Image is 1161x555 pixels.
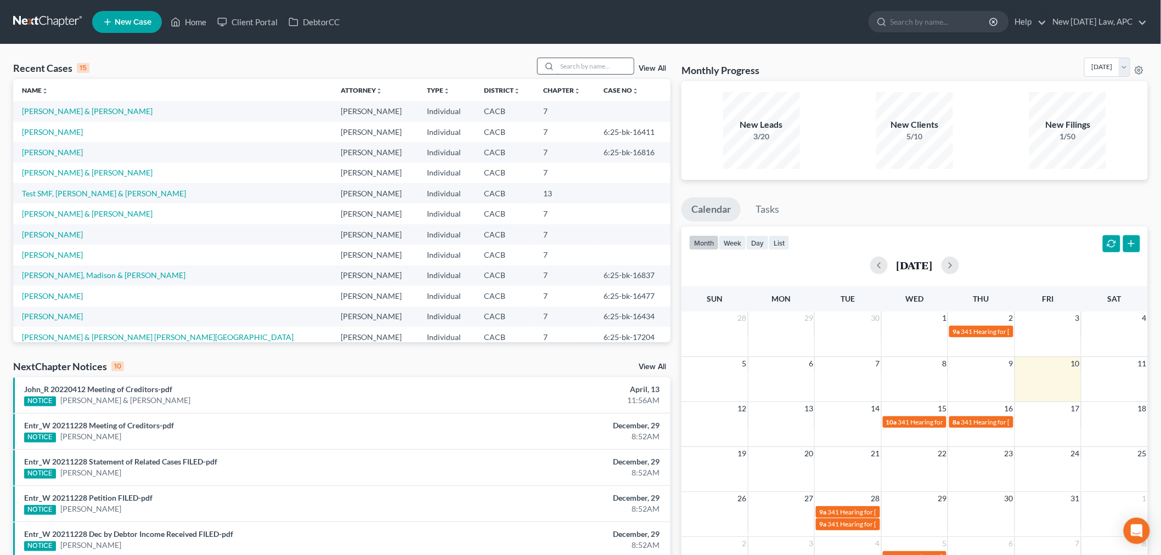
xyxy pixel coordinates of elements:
td: [PERSON_NAME] [332,245,419,265]
span: 8 [941,357,948,370]
div: NOTICE [24,397,56,406]
span: 341 Hearing for [PERSON_NAME] [961,418,1059,426]
span: 26 [737,492,748,505]
button: list [769,235,790,250]
a: [PERSON_NAME] & [PERSON_NAME] [22,106,153,116]
td: CACB [475,327,534,347]
td: 6:25-bk-16434 [595,307,670,327]
td: 7 [534,327,595,347]
span: 341 Hearing for [PERSON_NAME] [898,418,996,426]
a: View All [639,65,666,72]
span: Tue [841,294,855,303]
span: 2 [741,537,748,550]
div: NOTICE [24,505,56,515]
span: 19 [737,447,748,460]
a: Entr_W 20211228 Meeting of Creditors-pdf [24,421,174,430]
td: CACB [475,265,534,286]
span: 4 [875,537,881,550]
span: 12 [737,402,748,415]
a: DebtorCC [283,12,345,32]
td: Individual [418,286,475,306]
td: 7 [534,286,595,306]
td: 7 [534,122,595,142]
td: CACB [475,245,534,265]
span: 9a [819,520,826,528]
td: Individual [418,101,475,121]
td: [PERSON_NAME] [332,203,419,224]
span: 1 [1141,492,1148,505]
div: 11:56AM [455,395,660,406]
div: 3/20 [723,131,800,142]
td: [PERSON_NAME] [332,286,419,306]
td: 7 [534,163,595,183]
span: 6 [808,357,814,370]
span: 341 Hearing for [PERSON_NAME] [961,327,1059,336]
span: 18 [1137,402,1148,415]
a: [PERSON_NAME] [60,540,121,551]
div: 10 [111,361,124,371]
span: 10 [1070,357,1081,370]
a: Calendar [681,197,741,222]
div: NOTICE [24,433,56,443]
button: day [746,235,769,250]
div: New Clients [876,118,953,131]
td: Individual [418,203,475,224]
h3: Monthly Progress [681,64,759,77]
td: Individual [418,307,475,327]
span: 2 [1008,312,1015,325]
a: [PERSON_NAME] [22,230,83,239]
span: 5 [741,357,748,370]
td: 7 [534,265,595,286]
td: 7 [534,224,595,245]
span: 17 [1070,402,1081,415]
a: Chapterunfold_more [543,86,580,94]
a: Entr_W 20211228 Statement of Related Cases FILED-pdf [24,457,217,466]
td: 6:25-bk-16411 [595,122,670,142]
span: 11 [1137,357,1148,370]
div: Open Intercom Messenger [1124,518,1150,544]
td: Individual [418,163,475,183]
td: CACB [475,203,534,224]
span: Fri [1042,294,1053,303]
div: December, 29 [455,456,660,467]
td: Individual [418,327,475,347]
td: CACB [475,163,534,183]
div: New Leads [723,118,800,131]
i: unfold_more [632,88,639,94]
td: 6:25-bk-16816 [595,142,670,162]
div: 8:52AM [455,467,660,478]
a: Client Portal [212,12,283,32]
span: 6 [1008,537,1015,550]
a: [PERSON_NAME] [60,503,121,514]
span: 9 [1008,357,1015,370]
a: Districtunfold_more [484,86,520,94]
div: 5/10 [876,131,953,142]
span: 9a [819,508,826,516]
a: Test SMF, [PERSON_NAME] & [PERSON_NAME] [22,189,186,198]
div: Recent Cases [13,61,89,75]
td: [PERSON_NAME] [332,327,419,347]
a: John_R 20220412 Meeting of Creditors-pdf [24,384,172,394]
span: 27 [803,492,814,505]
input: Search by name... [557,58,634,74]
span: 5 [941,537,948,550]
td: 7 [534,245,595,265]
a: Typeunfold_more [427,86,450,94]
td: 7 [534,307,595,327]
div: NextChapter Notices [13,360,124,373]
a: Attorneyunfold_more [341,86,382,94]
span: 31 [1070,492,1081,505]
td: [PERSON_NAME] [332,101,419,121]
a: Entr_W 20211228 Petition FILED-pdf [24,493,153,502]
td: [PERSON_NAME] [332,142,419,162]
div: 15 [77,63,89,73]
td: 7 [534,101,595,121]
td: [PERSON_NAME] [332,265,419,286]
a: [PERSON_NAME], Madison & [PERSON_NAME] [22,270,185,280]
td: 7 [534,203,595,224]
a: Help [1010,12,1046,32]
span: 341 Hearing for [PERSON_NAME], Madison & [PERSON_NAME] [827,508,1012,516]
a: Entr_W 20211228 Dec by Debtor Income Received FILED-pdf [24,529,233,539]
span: 16 [1004,402,1015,415]
span: Thu [973,294,989,303]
